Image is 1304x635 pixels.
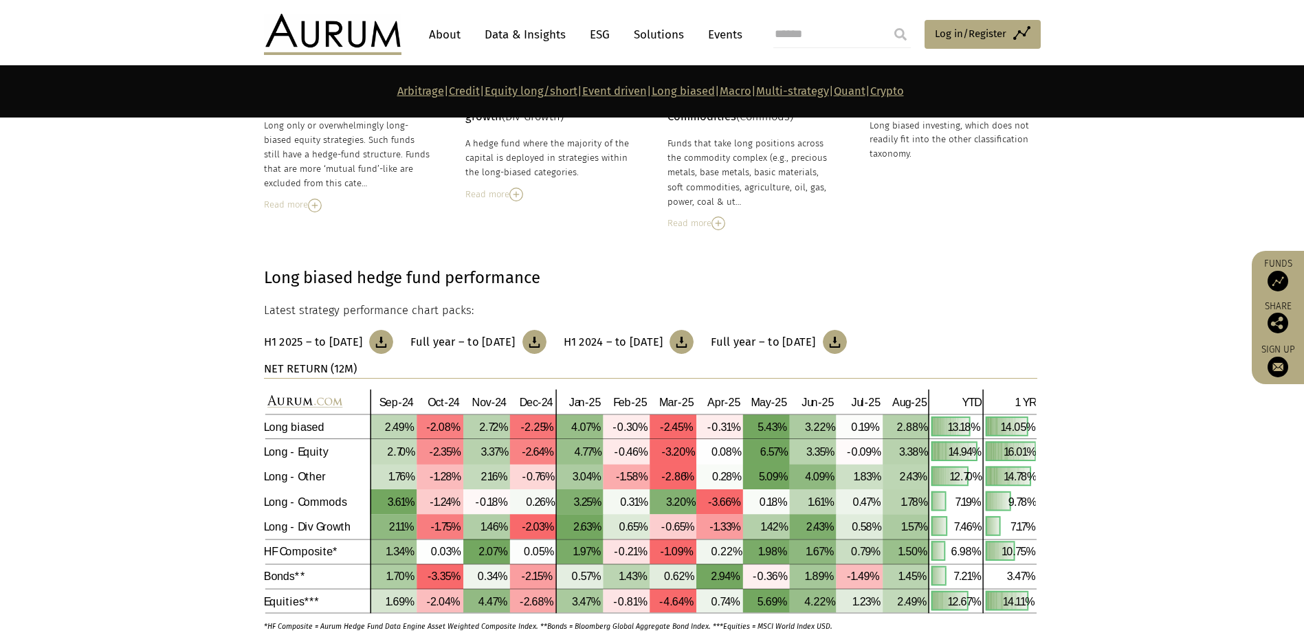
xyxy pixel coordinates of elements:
[264,118,432,191] div: Long only or overwhelmingly long-biased equity strategies. Such funds still have a hedge-fund str...
[509,188,523,201] img: Read More
[1268,313,1288,333] img: Share this post
[823,330,847,354] img: Download Article
[522,330,546,354] img: Download Article
[711,216,725,230] img: Read More
[870,85,904,98] a: Crypto
[264,302,1037,320] p: Latest strategy performance chart packs:
[264,614,999,632] p: *HF Composite = Aurum Hedge Fund Data Engine Asset Weighted Composite Index. **Bonds = Bloomberg ...
[308,199,322,212] img: Read More
[711,335,815,349] h3: Full year – to [DATE]
[583,22,617,47] a: ESG
[1259,258,1297,291] a: Funds
[720,85,751,98] a: Macro
[465,187,633,202] div: Read more
[667,216,835,231] div: Read more
[670,330,694,354] img: Download Article
[582,85,647,98] a: Event driven
[834,85,865,98] a: Quant
[756,85,829,98] a: Multi-strategy
[397,85,444,98] a: Arbitrage
[397,85,904,98] strong: | | | | | | | |
[667,136,835,209] div: Funds that take long positions across the commodity complex (e.g., precious metals, base metals, ...
[935,25,1006,42] span: Log in/Register
[478,22,573,47] a: Data & Insights
[701,22,742,47] a: Events
[1268,271,1288,291] img: Access Funds
[925,20,1041,49] a: Log in/Register
[410,335,515,349] h3: Full year – to [DATE]
[264,197,432,212] div: Read more
[422,22,467,47] a: About
[410,330,546,354] a: Full year – to [DATE]
[264,335,363,349] h3: H1 2025 – to [DATE]
[264,268,540,287] strong: Long biased hedge fund performance
[887,21,914,48] input: Submit
[264,14,401,55] img: Aurum
[264,330,394,354] a: H1 2025 – to [DATE]
[485,85,577,98] a: Equity long/short
[870,120,1029,159] span: Long biased investing, which does not readily fit into the other classification taxonomy.
[627,22,691,47] a: Solutions
[564,335,663,349] h3: H1 2024 – to [DATE]
[1259,344,1297,377] a: Sign up
[564,330,694,354] a: H1 2024 – to [DATE]
[711,330,846,354] a: Full year – to [DATE]
[652,85,715,98] a: Long biased
[449,85,480,98] a: Credit
[465,136,633,179] div: A hedge fund where the majority of the capital is deployed in strategies within the long-biased c...
[369,330,393,354] img: Download Article
[1259,302,1297,333] div: Share
[264,362,357,375] strong: NET RETURN (12M)
[1268,357,1288,377] img: Sign up to our newsletter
